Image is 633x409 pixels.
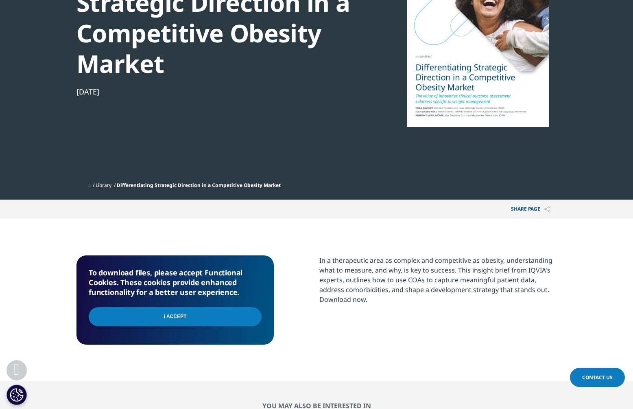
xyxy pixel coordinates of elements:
[582,374,613,381] span: Contact Us
[76,87,356,97] div: [DATE]
[7,385,27,405] button: Cookies Settings
[96,182,111,189] a: Library
[117,182,281,189] span: Differentiating Strategic Direction in a Competitive Obesity Market
[570,368,625,387] a: Contact Us
[89,307,262,326] input: I Accept
[505,200,557,219] button: Share PAGEShare PAGE
[89,268,262,297] h5: To download files, please accept Functional Cookies. These cookies provide enhanced functionality...
[319,255,557,310] p: In a therapeutic area as complex and competitive as obesity, understanding what to measure, and w...
[505,200,557,219] p: Share PAGE
[544,206,550,213] img: Share PAGE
